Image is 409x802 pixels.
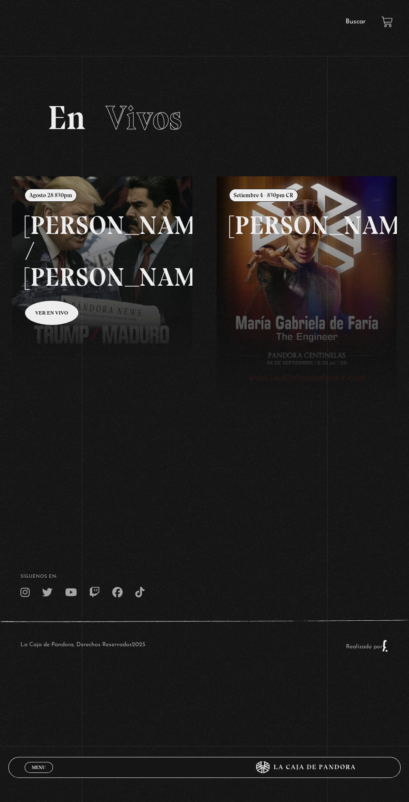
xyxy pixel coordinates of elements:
h2: En [48,101,362,135]
a: View your shopping cart [381,16,393,28]
span: Vivos [106,98,182,138]
a: Buscar [346,18,366,25]
h4: SÍguenos en: [20,574,389,579]
a: Realizado por [346,644,389,650]
p: La Caja de Pandora, Derechos Reservados 2025 [20,640,145,652]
